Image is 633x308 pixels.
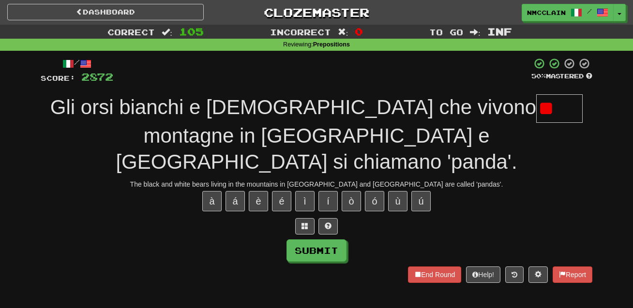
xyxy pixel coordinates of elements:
button: Switch sentence to multiple choice alt+p [295,218,315,235]
button: Single letter hint - you only get 1 per sentence and score half the points! alt+h [318,218,338,235]
button: Round history (alt+y) [505,266,524,283]
a: nmcclain / [522,4,614,21]
button: Help! [466,266,500,283]
button: End Round [408,266,461,283]
div: The black and white bears living in the mountains in [GEOGRAPHIC_DATA] and [GEOGRAPHIC_DATA] are ... [41,179,592,189]
span: : [470,28,481,36]
button: á [226,191,245,211]
button: è [249,191,268,211]
button: ó [365,191,384,211]
button: í [318,191,338,211]
a: Dashboard [7,4,204,20]
strong: Prepositions [313,41,350,48]
div: Mastered [531,72,592,81]
span: Correct [107,27,155,37]
span: Incorrect [270,27,331,37]
button: ú [411,191,431,211]
span: 2872 [81,71,113,83]
button: ò [342,191,361,211]
span: Gli orsi bianchi e [DEMOGRAPHIC_DATA] che vivono [50,96,536,118]
button: Report [553,266,592,283]
span: nmcclain [527,8,566,17]
span: 0 [355,26,363,37]
span: To go [429,27,463,37]
span: 105 [179,26,204,37]
button: ì [295,191,315,211]
button: é [272,191,291,211]
span: Score: [41,74,75,82]
div: / [41,58,113,70]
a: Clozemaster [218,4,415,21]
span: / [587,8,592,15]
span: 50 % [531,72,546,80]
span: montagne in [GEOGRAPHIC_DATA] e [GEOGRAPHIC_DATA] si chiamano 'panda'. [116,124,517,174]
button: ù [388,191,407,211]
button: à [202,191,222,211]
span: : [162,28,172,36]
span: Inf [487,26,512,37]
span: : [338,28,348,36]
button: Submit [286,239,347,262]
